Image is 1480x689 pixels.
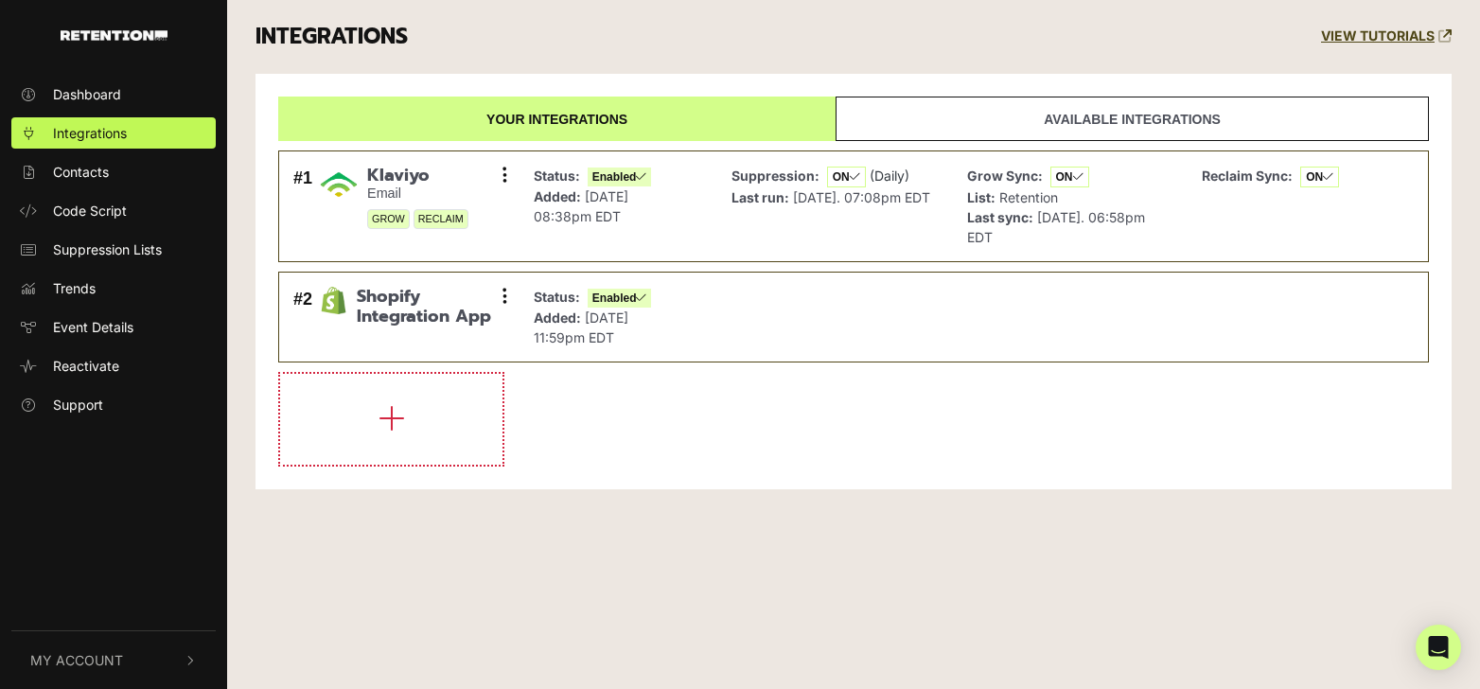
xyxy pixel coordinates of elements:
a: Contacts [11,156,216,187]
span: Dashboard [53,84,121,104]
span: Retention [999,189,1058,205]
span: Suppression Lists [53,239,162,259]
a: Support [11,389,216,420]
span: [DATE] 08:38pm EDT [534,188,628,224]
img: Shopify Integration App [320,287,347,314]
span: Trends [53,278,96,298]
strong: Added: [534,309,581,326]
button: My Account [11,631,216,689]
strong: Status: [534,168,580,184]
strong: Grow Sync: [967,168,1043,184]
a: Code Script [11,195,216,226]
a: Your integrations [278,97,836,141]
strong: Last run: [731,189,789,205]
span: Klaviyo [367,166,468,186]
div: #2 [293,287,312,347]
a: VIEW TUTORIALS [1321,28,1452,44]
span: ON [1050,167,1089,187]
span: Code Script [53,201,127,221]
strong: Status: [534,289,580,305]
div: Open Intercom Messenger [1416,625,1461,670]
span: GROW [367,209,410,229]
a: Reactivate [11,350,216,381]
span: Shopify Integration App [357,287,505,327]
strong: Added: [534,188,581,204]
a: Suppression Lists [11,234,216,265]
small: Email [367,185,468,202]
span: [DATE]. 06:58pm EDT [967,209,1145,245]
span: ON [827,167,866,187]
span: Event Details [53,317,133,337]
span: [DATE]. 07:08pm EDT [793,189,930,205]
span: RECLAIM [414,209,468,229]
a: Available integrations [836,97,1429,141]
a: Event Details [11,311,216,343]
strong: List: [967,189,995,205]
span: ON [1300,167,1339,187]
a: Dashboard [11,79,216,110]
h3: INTEGRATIONS [255,24,408,50]
span: (Daily) [870,168,909,184]
a: Integrations [11,117,216,149]
span: My Account [30,650,123,670]
img: Klaviyo [320,166,358,203]
a: Trends [11,273,216,304]
span: Contacts [53,162,109,182]
div: #1 [293,166,312,247]
span: Integrations [53,123,127,143]
span: Reactivate [53,356,119,376]
strong: Suppression: [731,168,819,184]
strong: Reclaim Sync: [1202,168,1293,184]
span: Enabled [588,168,652,186]
strong: Last sync: [967,209,1033,225]
span: [DATE] 11:59pm EDT [534,309,628,345]
span: Support [53,395,103,415]
img: Retention.com [61,30,167,41]
span: Enabled [588,289,652,308]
